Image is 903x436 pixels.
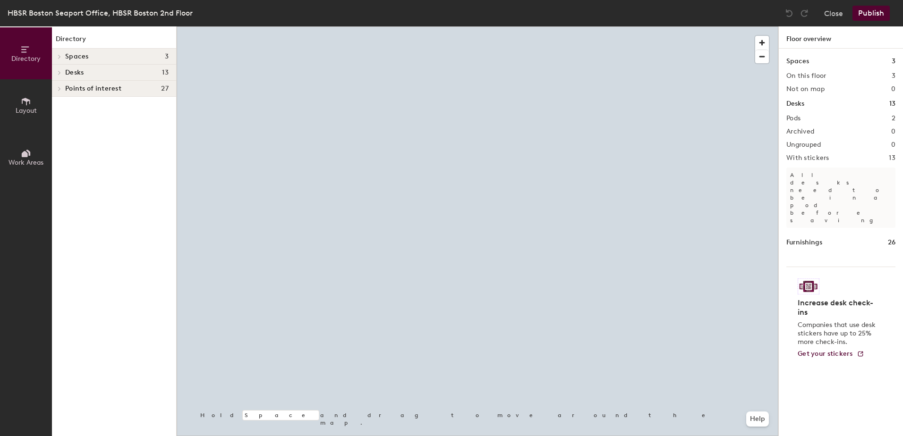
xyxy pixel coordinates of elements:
[52,34,176,49] h1: Directory
[891,128,895,135] h2: 0
[798,278,819,294] img: Sticker logo
[65,85,121,92] span: Points of interest
[786,115,801,122] h2: Pods
[852,6,890,21] button: Publish
[9,159,43,167] span: Work Areas
[786,168,895,228] p: All desks need to be in a pod before saving
[746,411,769,427] button: Help
[65,69,84,76] span: Desks
[798,298,878,317] h4: Increase desk check-ins
[8,7,193,19] div: HBSR Boston Seaport Office, HBSR Boston 2nd Floor
[892,56,895,67] h1: 3
[786,72,826,80] h2: On this floor
[779,26,903,49] h1: Floor overview
[65,53,89,60] span: Spaces
[824,6,843,21] button: Close
[888,237,895,248] h1: 26
[892,72,895,80] h2: 3
[798,321,878,346] p: Companies that use desk stickers have up to 25% more check-ins.
[786,237,822,248] h1: Furnishings
[892,115,895,122] h2: 2
[798,350,864,358] a: Get your stickers
[891,85,895,93] h2: 0
[786,154,829,162] h2: With stickers
[162,69,169,76] span: 13
[161,85,169,92] span: 27
[891,141,895,149] h2: 0
[784,8,794,18] img: Undo
[11,55,41,63] span: Directory
[165,53,169,60] span: 3
[786,56,809,67] h1: Spaces
[786,141,821,149] h2: Ungrouped
[786,128,814,135] h2: Archived
[889,99,895,109] h1: 13
[786,85,825,93] h2: Not on map
[800,8,809,18] img: Redo
[889,154,895,162] h2: 13
[786,99,804,109] h1: Desks
[16,107,37,115] span: Layout
[798,350,853,358] span: Get your stickers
